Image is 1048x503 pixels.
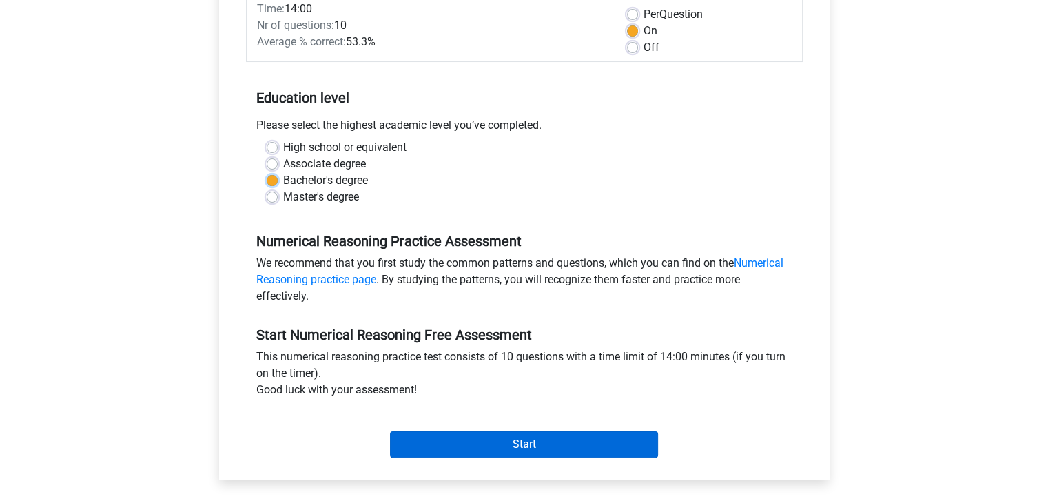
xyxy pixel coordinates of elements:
div: 14:00 [247,1,617,17]
span: Time: [257,2,285,15]
div: We recommend that you first study the common patterns and questions, which you can find on the . ... [246,255,803,310]
div: Please select the highest academic level you’ve completed. [246,117,803,139]
div: 10 [247,17,617,34]
label: Bachelor's degree [283,172,368,189]
h5: Numerical Reasoning Practice Assessment [256,233,792,249]
span: Average % correct: [257,35,346,48]
span: Nr of questions: [257,19,334,32]
label: Off [644,39,659,56]
label: High school or equivalent [283,139,407,156]
div: 53.3% [247,34,617,50]
h5: Education level [256,84,792,112]
label: Master's degree [283,189,359,205]
span: Per [644,8,659,21]
label: Associate degree [283,156,366,172]
label: Question [644,6,703,23]
h5: Start Numerical Reasoning Free Assessment [256,327,792,343]
div: This numerical reasoning practice test consists of 10 questions with a time limit of 14:00 minute... [246,349,803,404]
label: On [644,23,657,39]
input: Start [390,431,658,458]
